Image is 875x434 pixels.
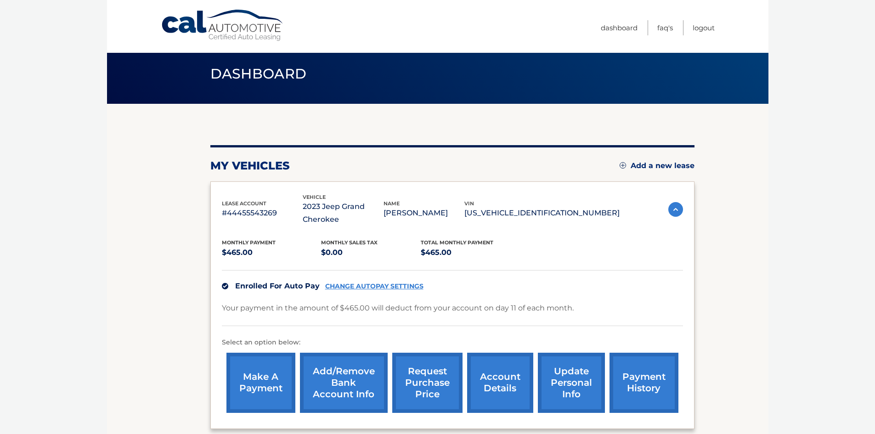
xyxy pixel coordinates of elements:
a: update personal info [538,353,605,413]
p: Your payment in the amount of $465.00 will deduct from your account on day 11 of each month. [222,302,574,315]
p: 2023 Jeep Grand Cherokee [303,200,384,226]
a: Logout [693,20,715,35]
p: $0.00 [321,246,421,259]
a: Add/Remove bank account info [300,353,388,413]
a: Dashboard [601,20,638,35]
img: accordion-active.svg [668,202,683,217]
h2: my vehicles [210,159,290,173]
span: name [384,200,400,207]
p: [PERSON_NAME] [384,207,464,220]
a: payment history [610,353,678,413]
p: $465.00 [222,246,322,259]
img: check.svg [222,283,228,289]
span: lease account [222,200,266,207]
span: Dashboard [210,65,307,82]
a: make a payment [226,353,295,413]
p: Select an option below: [222,337,683,348]
p: [US_VEHICLE_IDENTIFICATION_NUMBER] [464,207,620,220]
a: request purchase price [392,353,463,413]
a: Cal Automotive [161,9,285,42]
span: vin [464,200,474,207]
span: Monthly Payment [222,239,276,246]
span: vehicle [303,194,326,200]
a: Add a new lease [620,161,694,170]
span: Enrolled For Auto Pay [235,282,320,290]
img: add.svg [620,162,626,169]
span: Monthly sales Tax [321,239,378,246]
a: FAQ's [657,20,673,35]
p: #44455543269 [222,207,303,220]
span: Total Monthly Payment [421,239,493,246]
p: $465.00 [421,246,520,259]
a: account details [467,353,533,413]
a: CHANGE AUTOPAY SETTINGS [325,282,423,290]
